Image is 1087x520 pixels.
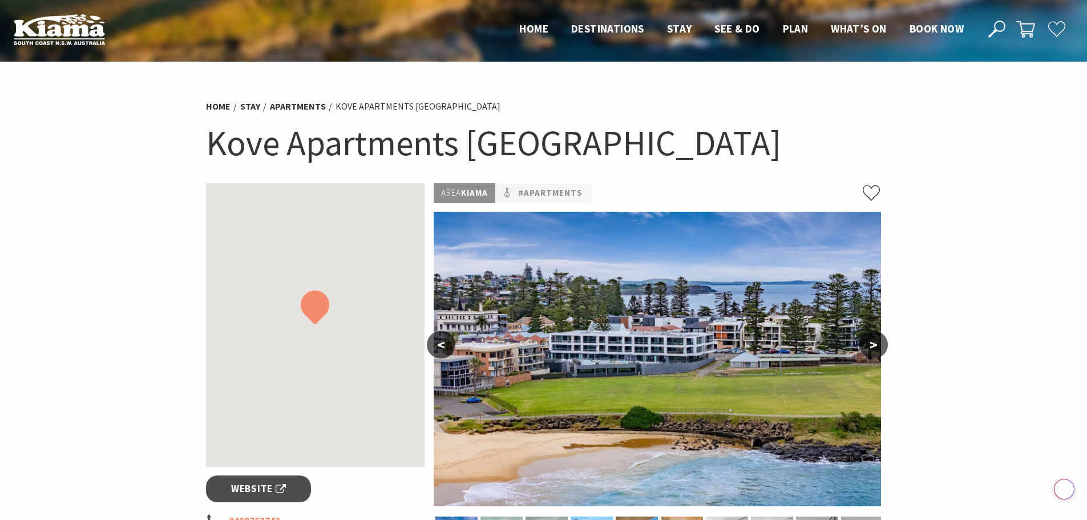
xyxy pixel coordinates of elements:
a: Home [206,100,231,112]
button: < [427,331,455,358]
button: > [859,331,888,358]
p: Kiama [434,183,495,203]
span: Area [441,187,461,198]
span: Stay [667,22,692,35]
h1: Kove Apartments [GEOGRAPHIC_DATA] [206,120,882,166]
a: Website [206,475,312,502]
span: What’s On [831,22,887,35]
span: Website [231,481,286,497]
a: Stay [240,100,260,112]
li: Kove Apartments [GEOGRAPHIC_DATA] [336,99,500,114]
nav: Main Menu [508,20,975,39]
a: #Apartments [518,186,583,200]
img: Kiama Logo [14,14,105,45]
span: Destinations [571,22,644,35]
span: Plan [783,22,809,35]
span: Book now [910,22,964,35]
span: Home [519,22,548,35]
a: Apartments [270,100,326,112]
span: See & Do [714,22,759,35]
